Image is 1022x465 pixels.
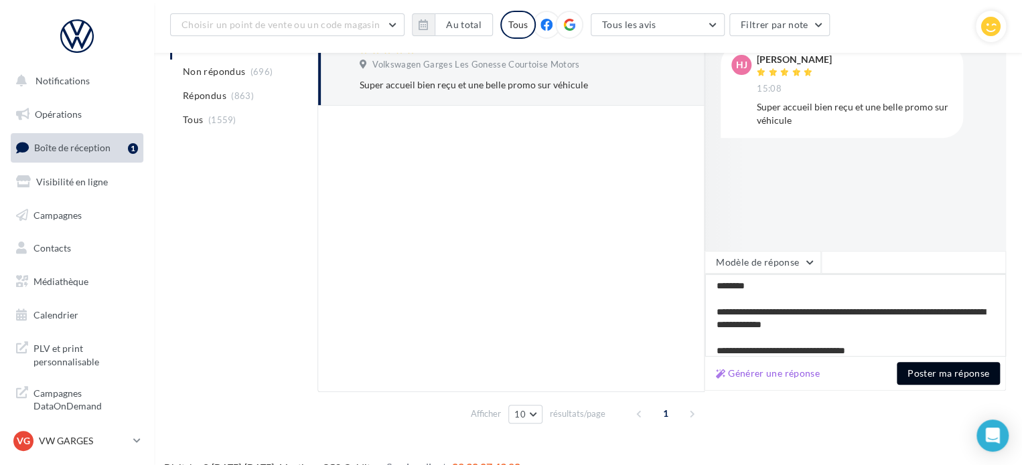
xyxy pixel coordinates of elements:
[33,276,88,287] span: Médiathèque
[8,168,146,196] a: Visibilité en ligne
[35,75,90,86] span: Notifications
[231,90,254,101] span: (863)
[33,384,138,413] span: Campagnes DataOnDemand
[8,67,141,95] button: Notifications
[208,114,236,125] span: (1559)
[500,11,536,39] div: Tous
[976,420,1009,452] div: Open Intercom Messenger
[183,89,226,102] span: Répondus
[17,434,30,448] span: VG
[33,339,138,368] span: PLV et print personnalisable
[897,362,1000,385] button: Poster ma réponse
[8,334,146,373] a: PLV et print personnalisable
[705,251,821,274] button: Modèle de réponse
[35,108,82,120] span: Opérations
[591,13,725,36] button: Tous les avis
[33,209,82,220] span: Campagnes
[170,13,405,36] button: Choisir un point de vente ou un code magasin
[514,409,526,420] span: 10
[8,201,146,229] a: Campagnes
[757,55,832,64] div: [PERSON_NAME]
[128,143,138,154] div: 1
[11,428,143,454] a: VG VW GARGES
[8,268,146,296] a: Médiathèque
[655,403,676,424] span: 1
[550,407,605,420] span: résultats/page
[711,365,825,381] button: Générer une réponse
[360,78,605,92] div: Super accueil bien reçu et une belle promo sur véhicule
[757,83,782,95] span: 15:08
[39,434,128,448] p: VW GARGES
[8,133,146,162] a: Boîte de réception1
[757,100,952,127] div: Super accueil bien reçu et une belle promo sur véhicule
[471,407,501,420] span: Afficher
[33,242,71,254] span: Contacts
[412,13,493,36] button: Au total
[33,309,78,320] span: Calendrier
[736,58,747,72] span: HJ
[8,100,146,128] a: Opérations
[372,59,579,71] span: Volkswagen Garges Les Gonesse Courtoise Motors
[183,113,203,126] span: Tous
[729,13,830,36] button: Filtrer par note
[8,301,146,329] a: Calendrier
[36,176,108,187] span: Visibilité en ligne
[183,65,245,78] span: Non répondus
[8,379,146,418] a: Campagnes DataOnDemand
[508,405,542,424] button: 10
[181,19,380,30] span: Choisir un point de vente ou un code magasin
[602,19,656,30] span: Tous les avis
[435,13,493,36] button: Au total
[34,142,111,153] span: Boîte de réception
[8,234,146,262] a: Contacts
[250,66,273,77] span: (696)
